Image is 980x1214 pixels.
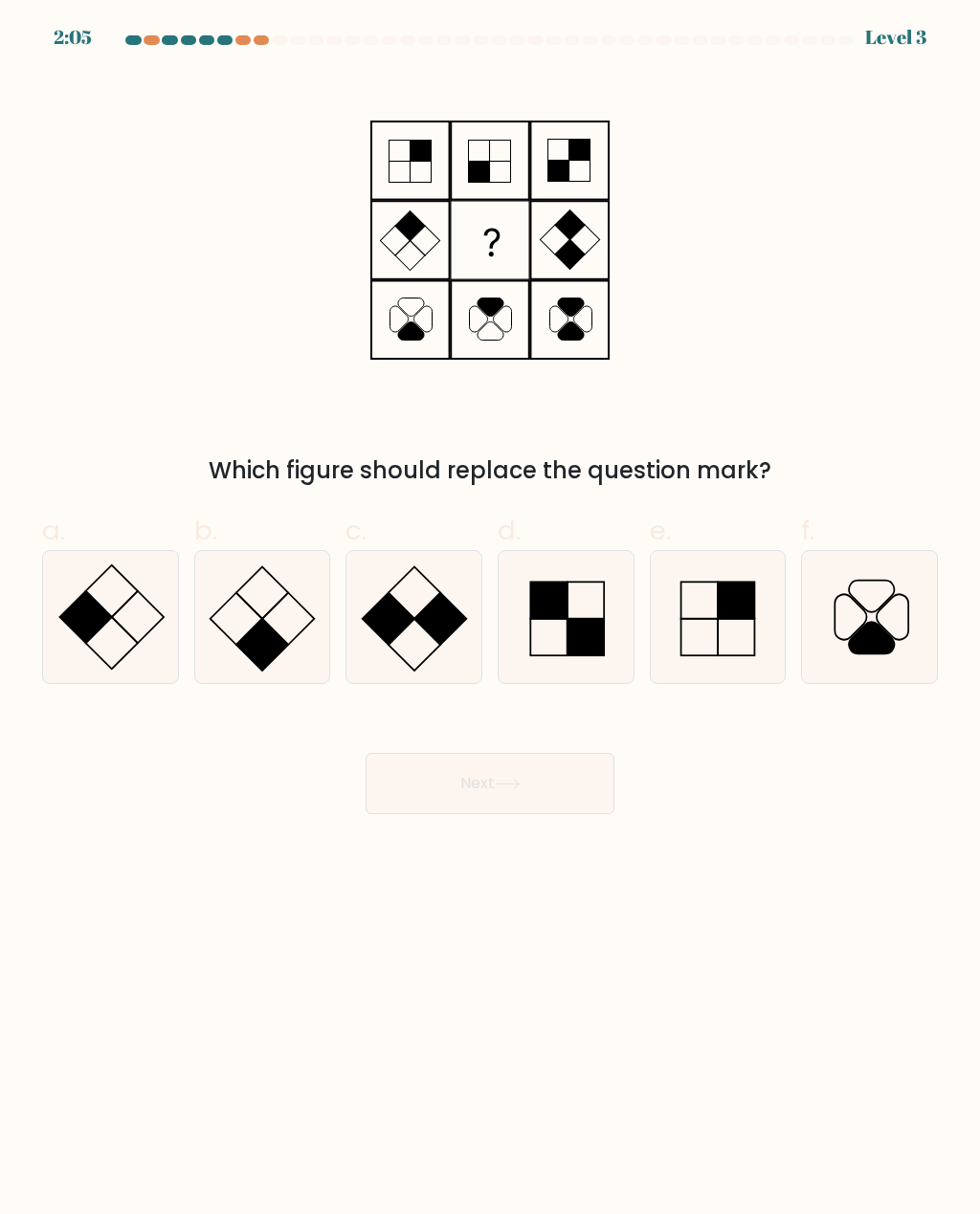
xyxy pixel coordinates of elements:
span: c. [345,512,367,549]
div: Level 3 [865,23,926,52]
span: a. [42,512,65,549]
span: e. [650,512,671,549]
div: 2:05 [54,23,92,52]
span: b. [194,512,217,549]
span: f. [801,512,814,549]
div: Which figure should replace the question mark? [54,453,926,488]
button: Next [366,753,614,814]
span: d. [498,512,521,549]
